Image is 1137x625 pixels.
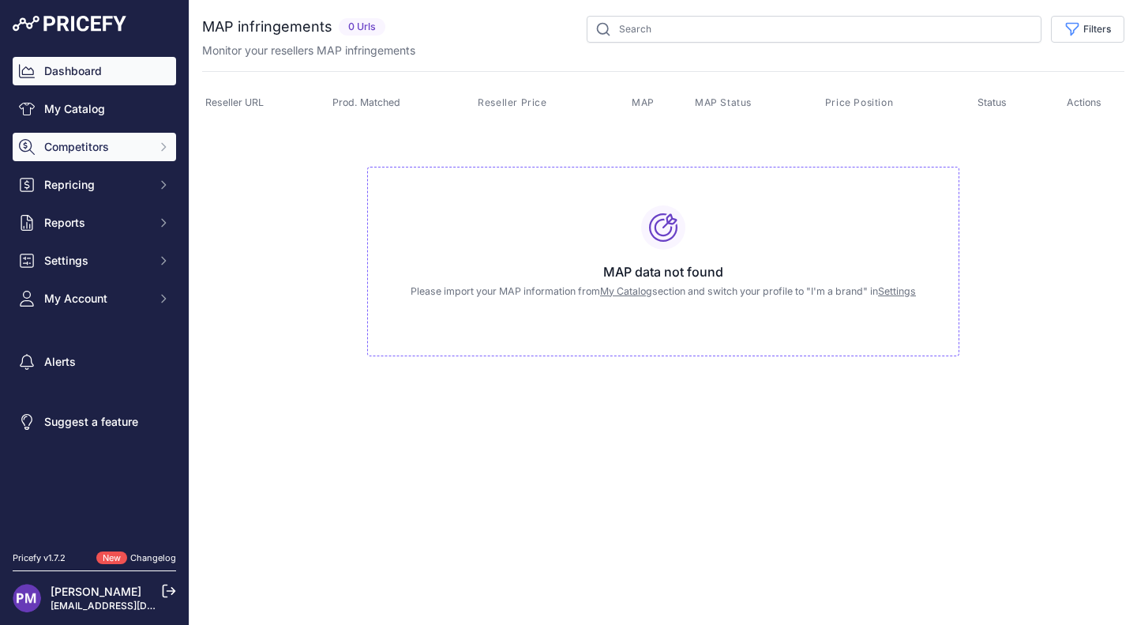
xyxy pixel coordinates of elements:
nav: Sidebar [13,57,176,533]
button: Reports [13,209,176,237]
span: Status [978,96,1007,108]
p: Please import your MAP information from section and switch your profile to "I'm a brand" in [381,284,946,299]
span: Prod. Matched [332,96,400,108]
h2: MAP infringements [202,16,332,38]
button: Reseller Price [478,96,550,109]
button: Repricing [13,171,176,199]
a: My Catalog [600,285,652,297]
h3: MAP data not found [381,262,946,281]
a: Settings [878,285,916,297]
span: Settings [44,253,148,269]
button: Filters [1051,16,1124,43]
a: Suggest a feature [13,408,176,436]
input: Search [587,16,1041,43]
button: Price Position [825,96,896,109]
button: My Account [13,284,176,313]
button: MAP [632,96,658,109]
button: Settings [13,247,176,275]
button: Competitors [13,133,176,161]
span: Repricing [44,177,148,193]
span: Reseller Price [478,96,546,109]
a: [EMAIL_ADDRESS][DOMAIN_NAME] [51,600,216,612]
button: MAP Status [695,96,755,109]
span: MAP Status [695,96,752,109]
span: Reseller URL [205,96,264,108]
span: Price Position [825,96,893,109]
a: My Catalog [13,95,176,123]
span: Reports [44,215,148,231]
a: [PERSON_NAME] [51,585,141,598]
img: Pricefy Logo [13,16,126,32]
span: My Account [44,291,148,307]
span: Competitors [44,139,148,155]
div: Pricefy v1.7.2 [13,552,66,565]
a: Alerts [13,348,176,376]
span: New [96,552,127,565]
a: Changelog [130,552,176,563]
span: Actions [1067,96,1101,108]
a: Dashboard [13,57,176,85]
span: 0 Urls [339,18,385,36]
span: MAP [632,96,655,109]
p: Monitor your resellers MAP infringements [202,43,415,58]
